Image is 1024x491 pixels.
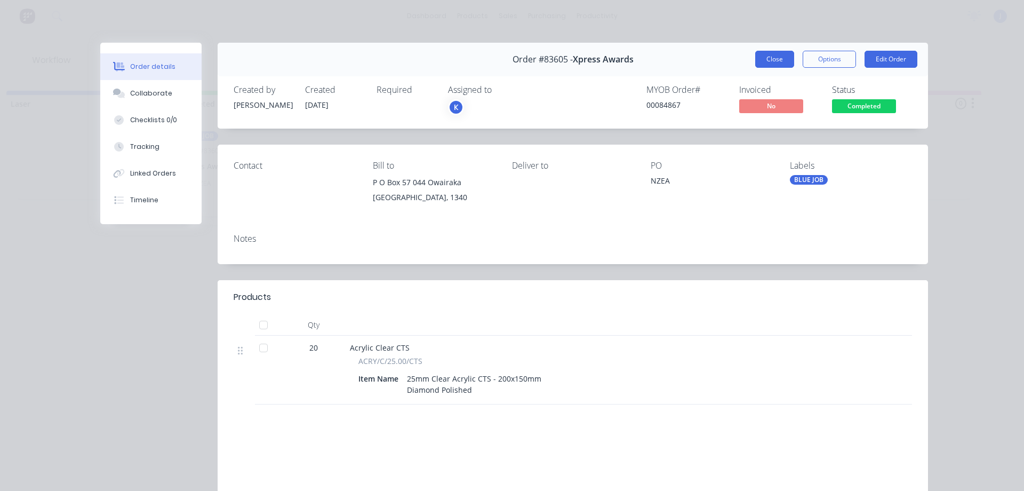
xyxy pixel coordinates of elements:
div: [GEOGRAPHIC_DATA], 1340 [373,190,495,205]
div: Collaborate [130,89,172,98]
button: K [448,99,464,115]
div: 25mm Clear Acrylic CTS - 200x150mm Diamond Polished [403,371,546,398]
div: Bill to [373,161,495,171]
div: Required [377,85,435,95]
div: Notes [234,234,912,244]
div: Deliver to [512,161,634,171]
div: Order details [130,62,175,72]
span: 20 [309,342,318,353]
span: ACRY/C/25.00/CTS [358,355,422,367]
button: Edit Order [865,51,917,68]
span: Completed [832,99,896,113]
div: BLUE JOB [790,175,828,185]
div: [PERSON_NAME] [234,99,292,110]
div: Status [832,85,912,95]
div: Tracking [130,142,159,152]
div: Created by [234,85,292,95]
div: Assigned to [448,85,555,95]
button: Close [755,51,794,68]
div: Linked Orders [130,169,176,178]
span: [DATE] [305,100,329,110]
button: Order details [100,53,202,80]
div: PO [651,161,773,171]
div: Created [305,85,364,95]
div: NZEA [651,175,773,190]
span: Xpress Awards [573,54,634,65]
div: Item Name [358,371,403,386]
div: Products [234,291,271,304]
div: Contact [234,161,356,171]
button: Options [803,51,856,68]
button: Completed [832,99,896,115]
div: P O Box 57 044 Owairaka[GEOGRAPHIC_DATA], 1340 [373,175,495,209]
div: Checklists 0/0 [130,115,177,125]
span: No [739,99,803,113]
button: Checklists 0/0 [100,107,202,133]
span: Acrylic Clear CTS [350,343,410,353]
div: Invoiced [739,85,819,95]
button: Tracking [100,133,202,160]
button: Collaborate [100,80,202,107]
div: Timeline [130,195,158,205]
div: Qty [282,314,346,336]
button: Linked Orders [100,160,202,187]
div: 00084867 [646,99,726,110]
div: Labels [790,161,912,171]
div: MYOB Order # [646,85,726,95]
div: P O Box 57 044 Owairaka [373,175,495,190]
span: Order #83605 - [513,54,573,65]
button: Timeline [100,187,202,213]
